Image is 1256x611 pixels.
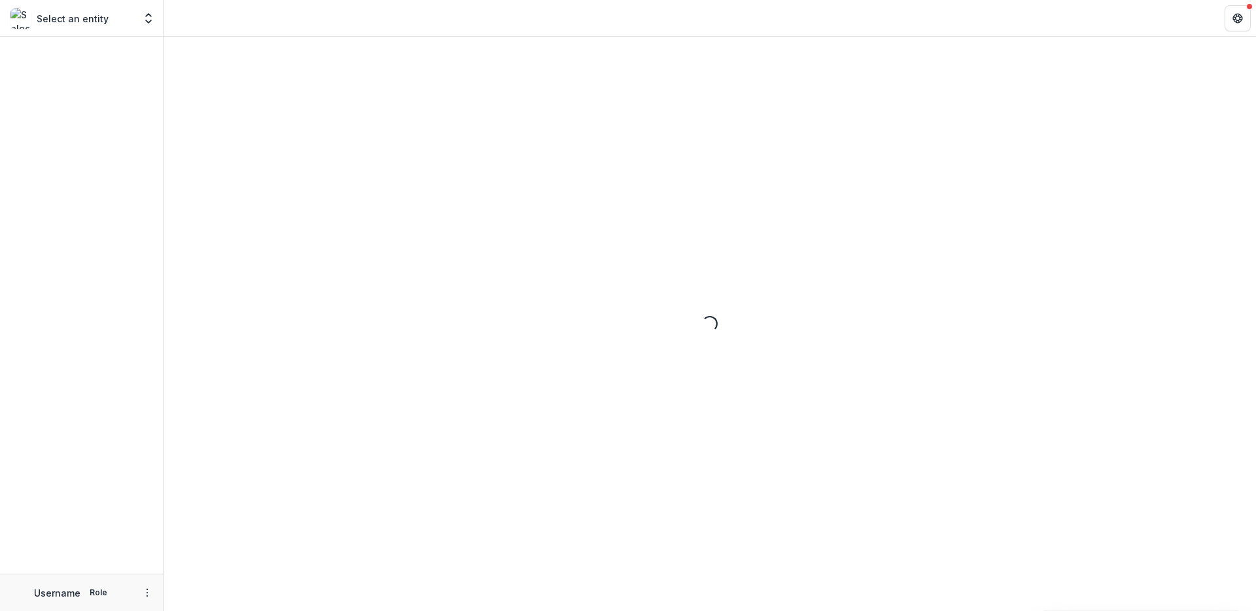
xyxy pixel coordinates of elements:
button: Get Help [1225,5,1251,31]
p: Select an entity [37,12,109,26]
button: More [139,585,155,601]
button: Open entity switcher [139,5,158,31]
p: Role [86,587,111,599]
p: Username [34,586,80,600]
img: Select an entity [10,8,31,29]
